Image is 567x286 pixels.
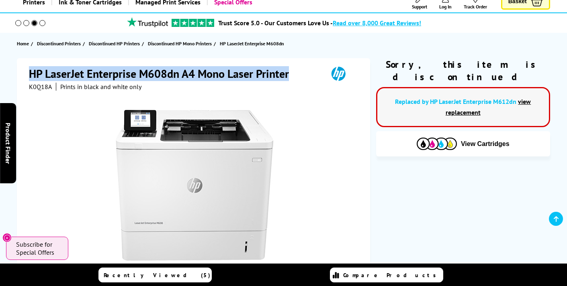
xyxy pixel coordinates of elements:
span: Discontinued HP Mono Printers [148,39,212,48]
span: Recently Viewed (5) [104,272,211,279]
h1: HP LaserJet Enterprise M608dn A4 Mono Laser Printer [29,66,297,81]
button: View Cartridges [382,137,544,150]
a: Replaced by HP LaserJet Enterprise M612dn [395,97,516,105]
img: HP [320,66,357,81]
span: Read over 8,000 Great Reviews! [333,19,421,27]
span: K0Q18A [29,83,52,91]
span: Log In [439,4,452,10]
a: HP LaserJet Enterprise M608dn [220,39,286,48]
span: Subscribe for Special Offers [16,240,60,256]
span: HP LaserJet Enterprise M608dn [220,39,284,48]
a: Compare Products [330,268,443,282]
span: Support [412,4,427,10]
img: trustpilot rating [172,19,214,27]
div: Sorry, this item is discontinued [376,58,550,83]
img: Cartridges [417,138,457,150]
span: Discontinued Printers [37,39,81,48]
a: Discontinued Printers [37,39,83,48]
span: Home [17,39,29,48]
a: Discontinued HP Mono Printers [148,39,214,48]
span: Compare Products [343,272,440,279]
button: Close [2,233,12,242]
a: Discontinued HP Printers [89,39,142,48]
span: View Cartridges [461,140,510,148]
span: Product Finder [4,122,12,164]
a: Trust Score 5.0 - Our Customers Love Us -Read over 8,000 Great Reviews! [218,19,421,27]
i: Prints in black and white only [60,83,141,91]
a: Recently Viewed (5) [98,268,212,282]
a: view replacement [446,97,531,116]
a: Home [17,39,31,48]
img: trustpilot rating [123,17,172,27]
span: Discontinued HP Printers [89,39,140,48]
img: HP LaserJet Enterprise M608dn [116,107,273,264]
